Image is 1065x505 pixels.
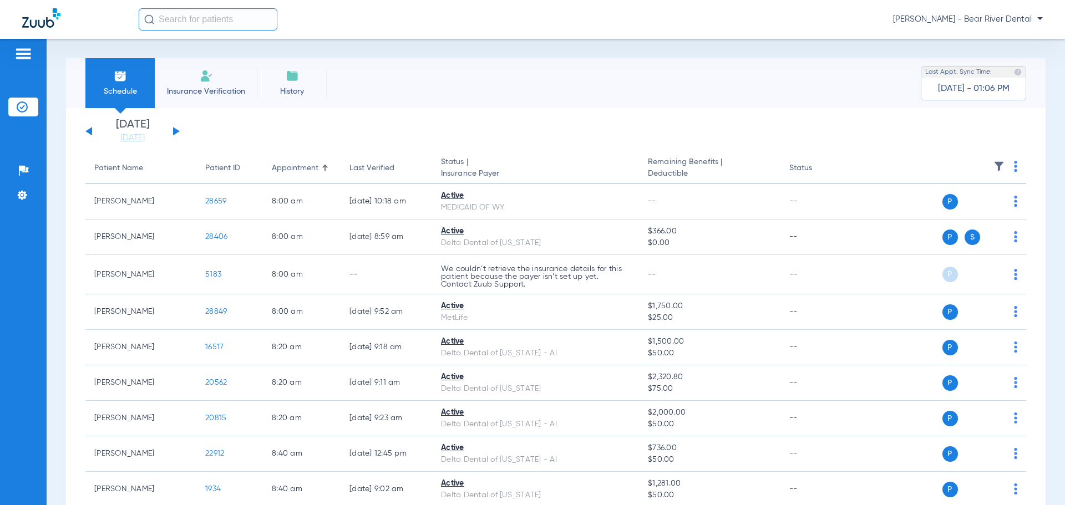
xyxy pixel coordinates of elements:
img: group-dot-blue.svg [1014,448,1017,459]
img: hamburger-icon [14,47,32,60]
td: -- [780,401,855,436]
div: Delta Dental of [US_STATE] [441,383,630,395]
span: Last Appt. Sync Time: [925,67,992,78]
td: [DATE] 9:52 AM [341,294,432,330]
div: Delta Dental of [US_STATE] - AI [441,348,630,359]
td: [DATE] 9:18 AM [341,330,432,365]
td: [PERSON_NAME] [85,365,196,401]
span: [PERSON_NAME] - Bear River Dental [893,14,1043,25]
td: [DATE] 12:45 PM [341,436,432,472]
span: $736.00 [648,442,771,454]
div: Delta Dental of [US_STATE] [441,489,630,501]
div: Patient ID [205,162,240,174]
span: $50.00 [648,454,771,466]
span: P [942,194,958,210]
span: P [942,482,958,497]
div: Active [441,226,630,237]
span: 5183 [205,271,221,278]
div: Active [441,478,630,489]
img: Manual Insurance Verification [200,69,213,83]
div: Active [441,300,630,312]
span: 1934 [205,485,221,493]
div: Active [441,371,630,383]
td: [PERSON_NAME] [85,255,196,294]
span: $50.00 [648,348,771,359]
td: 8:20 AM [263,330,341,365]
div: Active [441,190,630,202]
span: Insurance Verification [163,86,249,97]
td: -- [780,330,855,365]
div: Patient Name [94,162,187,174]
td: [PERSON_NAME] [85,294,196,330]
span: P [942,267,958,282]
td: [PERSON_NAME] [85,220,196,255]
span: 28406 [205,233,227,241]
div: Appointment [272,162,318,174]
div: Patient ID [205,162,254,174]
img: History [286,69,299,83]
div: Active [441,407,630,419]
span: $50.00 [648,489,771,501]
iframe: Chat Widget [1010,452,1065,505]
span: -- [648,197,656,205]
td: -- [780,436,855,472]
div: MetLife [441,312,630,324]
td: 8:00 AM [263,220,341,255]
img: group-dot-blue.svg [1014,196,1017,207]
img: filter.svg [993,161,1005,172]
span: Insurance Payer [441,168,630,180]
span: $1,281.00 [648,478,771,489]
span: S [965,229,980,245]
span: $1,500.00 [648,336,771,348]
div: Delta Dental of [US_STATE] [441,237,630,249]
td: [DATE] 10:18 AM [341,184,432,220]
div: MEDICAID OF WY [441,202,630,213]
span: P [942,375,958,391]
span: -- [648,271,656,278]
img: group-dot-blue.svg [1014,231,1017,242]
td: [PERSON_NAME] [85,401,196,436]
span: $1,750.00 [648,300,771,312]
td: -- [780,220,855,255]
div: Last Verified [349,162,394,174]
span: Schedule [94,86,146,97]
td: 8:40 AM [263,436,341,472]
span: 28659 [205,197,226,205]
td: -- [341,255,432,294]
span: History [266,86,318,97]
span: 28849 [205,308,227,315]
img: Zuub Logo [22,8,60,28]
span: P [942,229,958,245]
span: 16517 [205,343,224,351]
div: Last Verified [349,162,423,174]
td: 8:00 AM [263,184,341,220]
td: [DATE] 9:23 AM [341,401,432,436]
img: group-dot-blue.svg [1014,161,1017,172]
span: 20562 [205,379,227,386]
img: group-dot-blue.svg [1014,269,1017,280]
li: [DATE] [99,119,166,144]
span: P [942,446,958,462]
td: -- [780,365,855,401]
div: Appointment [272,162,332,174]
div: Active [441,442,630,454]
span: $0.00 [648,237,771,249]
img: group-dot-blue.svg [1014,412,1017,424]
span: P [942,411,958,426]
td: 8:20 AM [263,401,341,436]
th: Status | [432,153,639,184]
td: 8:20 AM [263,365,341,401]
div: Active [441,336,630,348]
p: We couldn’t retrieve the insurance details for this patient because the payer isn’t set up yet. C... [441,265,630,288]
td: 8:00 AM [263,294,341,330]
div: Delta Dental of [US_STATE] - AI [441,419,630,430]
span: $2,000.00 [648,407,771,419]
th: Status [780,153,855,184]
img: group-dot-blue.svg [1014,306,1017,317]
td: -- [780,255,855,294]
input: Search for patients [139,8,277,30]
span: 22912 [205,450,224,457]
img: group-dot-blue.svg [1014,341,1017,353]
th: Remaining Benefits | [639,153,780,184]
